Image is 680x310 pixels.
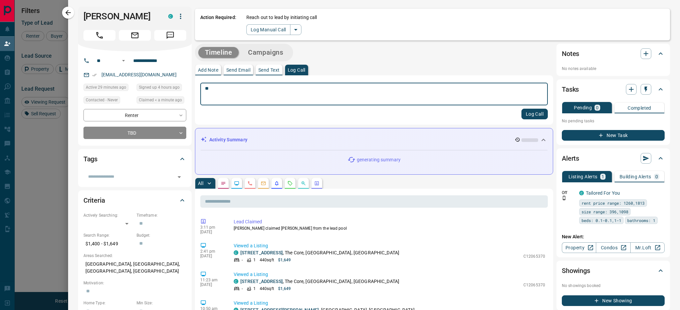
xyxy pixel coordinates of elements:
a: [STREET_ADDRESS] [240,250,283,255]
span: beds: 0.1-0.1,1-1 [582,217,621,224]
p: Building Alerts [620,174,651,179]
h2: Criteria [83,195,105,206]
p: [GEOGRAPHIC_DATA], [GEOGRAPHIC_DATA], [GEOGRAPHIC_DATA], [GEOGRAPHIC_DATA] [83,259,186,277]
p: All [198,181,203,186]
a: Tailored For You [586,190,620,196]
p: Send Email [226,68,250,72]
p: Log Call [288,68,305,72]
div: Tasks [562,81,665,97]
p: Timeframe: [137,212,186,218]
p: [DATE] [200,282,224,287]
svg: Notes [221,181,226,186]
p: [PERSON_NAME] claimed [PERSON_NAME] from the lead pool [234,225,545,231]
p: C12065370 [523,253,545,259]
p: 440 sqft [260,257,274,263]
h2: Tasks [562,84,579,95]
div: condos.ca [234,250,238,255]
span: Contacted - Never [86,97,118,103]
div: TBD [83,127,186,139]
p: $1,400 - $1,649 [83,238,133,249]
svg: Lead Browsing Activity [234,181,239,186]
p: , The Core, [GEOGRAPHIC_DATA], [GEOGRAPHIC_DATA] [240,278,399,285]
p: [DATE] [200,230,224,234]
p: Areas Searched: [83,253,186,259]
p: 1 [602,174,604,179]
p: 0 [596,105,599,110]
p: , The Core, [GEOGRAPHIC_DATA], [GEOGRAPHIC_DATA] [240,249,399,256]
span: Active 29 minutes ago [86,84,126,91]
svg: Email Verified [92,73,97,77]
span: Claimed < a minute ago [139,97,182,103]
p: Send Text [258,68,280,72]
a: Condos [596,242,630,253]
p: Budget: [137,232,186,238]
h2: Notes [562,48,579,59]
p: 3:11 pm [200,225,224,230]
p: No notes available [562,66,665,72]
p: Lead Claimed [234,218,545,225]
p: - [242,286,243,292]
span: Call [83,30,116,41]
p: No showings booked [562,283,665,289]
p: New Alert: [562,233,665,240]
div: condos.ca [234,279,238,284]
svg: Calls [247,181,253,186]
p: 2:41 pm [200,249,224,254]
h2: Alerts [562,153,579,164]
span: rent price range: 1260,1813 [582,200,645,206]
p: generating summary [357,156,401,163]
svg: Agent Actions [314,181,319,186]
p: Viewed a Listing [234,242,545,249]
p: C12065370 [523,282,545,288]
svg: Emails [261,181,266,186]
p: Listing Alerts [569,174,598,179]
p: Motivation: [83,280,186,286]
button: Campaigns [241,47,290,58]
p: Add Note [198,68,218,72]
button: Timeline [198,47,239,58]
div: Tags [83,151,186,167]
button: Open [120,57,128,65]
p: No pending tasks [562,116,665,126]
p: Viewed a Listing [234,271,545,278]
button: Open [175,172,184,182]
a: [STREET_ADDRESS] [240,279,283,284]
svg: Listing Alerts [274,181,279,186]
div: Mon Aug 18 2025 [137,84,186,93]
div: Activity Summary [201,134,547,146]
div: Mon Aug 18 2025 [83,84,133,93]
p: 11:23 am [200,278,224,282]
p: Min Size: [137,300,186,306]
p: Home Type: [83,300,133,306]
span: size range: 396,1098 [582,208,628,215]
p: 1 [253,257,256,263]
p: Search Range: [83,232,133,238]
p: Activity Summary [209,136,247,143]
p: 0 [655,174,658,179]
div: Showings [562,263,665,279]
svg: Requests [287,181,293,186]
span: Email [119,30,151,41]
button: New Showing [562,295,665,306]
div: condos.ca [168,14,173,19]
a: [EMAIL_ADDRESS][DOMAIN_NAME] [101,72,177,77]
span: Message [154,30,186,41]
p: $1,649 [278,257,291,263]
span: bathrooms: 1 [627,217,655,224]
div: split button [246,24,301,35]
p: Off [562,190,575,196]
div: Alerts [562,150,665,166]
p: Reach out to lead by initiating call [246,14,317,21]
div: Mon Aug 18 2025 [137,96,186,106]
p: Actively Searching: [83,212,133,218]
a: Property [562,242,596,253]
p: - [242,257,243,263]
svg: Push Notification Only [562,196,566,200]
svg: Opportunities [301,181,306,186]
p: Viewed a Listing [234,300,545,307]
p: Pending [574,105,592,110]
p: 1 [253,286,256,292]
p: Completed [628,106,651,110]
button: New Task [562,130,665,141]
p: Action Required: [200,14,236,35]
